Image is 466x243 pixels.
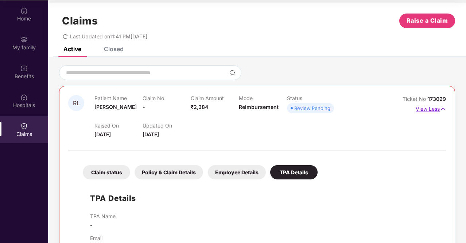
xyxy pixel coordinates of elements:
span: [PERSON_NAME] [94,104,137,110]
span: Raise a Claim [407,16,448,25]
p: Status [287,95,335,101]
span: Reimbursement [239,104,279,110]
h1: Claims [62,15,98,27]
p: Mode [239,95,287,101]
h1: TPA Details [90,192,136,204]
span: redo [63,33,68,39]
div: Review Pending [294,105,330,112]
span: Last Updated on 11:41 PM[DATE] [70,33,147,39]
span: Ticket No [403,96,428,102]
button: Raise a Claim [399,14,455,28]
span: - [90,222,93,228]
p: Email [90,235,222,241]
div: Closed [104,45,124,53]
p: TPA Name [90,213,116,219]
img: svg+xml;base64,PHN2ZyB3aWR0aD0iMjAiIGhlaWdodD0iMjAiIHZpZXdCb3g9IjAgMCAyMCAyMCIgZmlsbD0ibm9uZSIgeG... [20,36,28,43]
p: Patient Name [94,95,143,101]
img: svg+xml;base64,PHN2ZyB4bWxucz0iaHR0cDovL3d3dy53My5vcmcvMjAwMC9zdmciIHdpZHRoPSIxNyIgaGVpZ2h0PSIxNy... [440,105,446,113]
span: RL [73,100,80,106]
span: - [143,104,145,110]
p: Claim Amount [191,95,239,101]
img: svg+xml;base64,PHN2ZyBpZD0iU2VhcmNoLTMyeDMyIiB4bWxucz0iaHR0cDovL3d3dy53My5vcmcvMjAwMC9zdmciIHdpZH... [229,70,235,76]
p: Updated On [143,122,191,129]
span: 173029 [428,96,446,102]
img: svg+xml;base64,PHN2ZyBpZD0iSG9tZSIgeG1sbnM9Imh0dHA6Ly93d3cudzMub3JnLzIwMDAvc3ZnIiB3aWR0aD0iMjAiIG... [20,7,28,14]
div: Employee Details [208,165,266,179]
span: ₹2,384 [191,104,208,110]
img: svg+xml;base64,PHN2ZyBpZD0iQ2xhaW0iIHhtbG5zPSJodHRwOi8vd3d3LnczLm9yZy8yMDAwL3N2ZyIgd2lkdGg9IjIwIi... [20,122,28,130]
p: Claim No [143,95,191,101]
div: Active [63,45,81,53]
span: [DATE] [94,131,111,137]
p: Raised On [94,122,143,129]
img: svg+xml;base64,PHN2ZyBpZD0iQmVuZWZpdHMiIHhtbG5zPSJodHRwOi8vd3d3LnczLm9yZy8yMDAwL3N2ZyIgd2lkdGg9Ij... [20,65,28,72]
div: TPA Details [270,165,318,179]
div: Policy & Claim Details [135,165,203,179]
span: [DATE] [143,131,159,137]
div: Claim status [83,165,130,179]
p: View Less [416,103,446,113]
img: svg+xml;base64,PHN2ZyBpZD0iSG9zcGl0YWxzIiB4bWxucz0iaHR0cDovL3d3dy53My5vcmcvMjAwMC9zdmciIHdpZHRoPS... [20,94,28,101]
